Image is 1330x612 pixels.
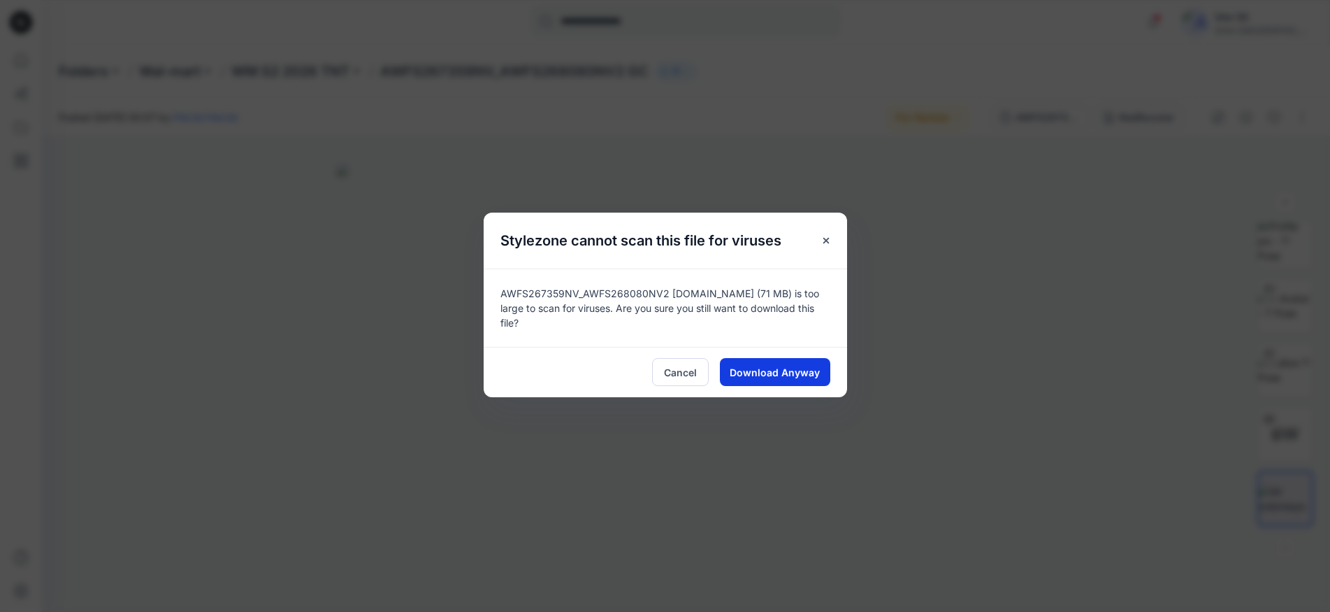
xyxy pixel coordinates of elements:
button: Download Anyway [720,358,830,386]
button: Close [814,228,839,253]
span: Cancel [664,365,697,380]
h5: Stylezone cannot scan this file for viruses [484,213,798,269]
div: AWFS267359NV_AWFS268080NV2 [DOMAIN_NAME] (71 MB) is too large to scan for viruses. Are you sure y... [484,269,847,347]
span: Download Anyway [730,365,820,380]
button: Cancel [652,358,709,386]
